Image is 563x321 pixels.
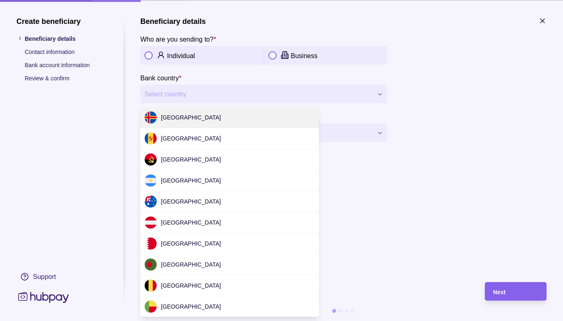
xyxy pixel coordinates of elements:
span: [GEOGRAPHIC_DATA] [161,261,221,268]
span: [GEOGRAPHIC_DATA] [161,303,221,310]
span: [GEOGRAPHIC_DATA] [161,198,221,205]
span: [GEOGRAPHIC_DATA] [161,219,221,226]
img: ao [144,153,157,166]
span: [GEOGRAPHIC_DATA] [161,177,221,184]
span: [GEOGRAPHIC_DATA] [161,135,221,142]
img: ax [144,111,157,124]
span: [GEOGRAPHIC_DATA] [161,240,221,247]
img: at [144,216,157,229]
span: [GEOGRAPHIC_DATA] [161,282,221,289]
img: au [144,195,157,208]
img: ar [144,174,157,187]
span: [GEOGRAPHIC_DATA] [161,156,221,163]
img: ad [144,132,157,145]
img: be [144,279,157,292]
img: bd [144,258,157,271]
img: bh [144,237,157,250]
img: bj [144,300,157,313]
span: [GEOGRAPHIC_DATA] [161,114,221,121]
